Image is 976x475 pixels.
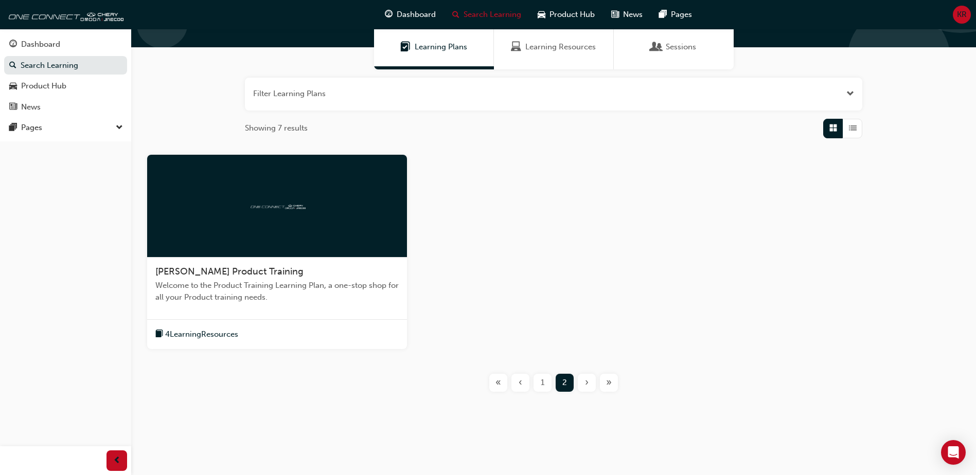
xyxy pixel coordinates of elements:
[113,454,121,467] span: prev-icon
[529,4,603,25] a: car-iconProduct Hub
[671,9,692,21] span: Pages
[606,377,612,389] span: »
[4,118,127,137] button: Pages
[614,25,734,69] a: SessionsSessions
[562,377,567,389] span: 2
[603,4,651,25] a: news-iconNews
[511,41,521,53] span: Learning Resources
[651,4,700,25] a: pages-iconPages
[957,9,967,21] span: KR
[415,41,467,53] span: Learning Plans
[495,377,501,389] span: «
[155,328,163,341] span: book-icon
[519,377,522,389] span: ‹
[400,41,411,53] span: Learning Plans
[585,377,589,389] span: ›
[541,377,544,389] span: 1
[494,25,614,69] a: Learning ResourcesLearning Resources
[9,40,17,49] span: guage-icon
[538,8,545,21] span: car-icon
[377,4,444,25] a: guage-iconDashboard
[155,280,399,303] span: Welcome to the Product Training Learning Plan, a one-stop shop for all your Product training needs.
[374,25,494,69] a: Learning PlansLearning Plans
[4,56,127,75] a: Search Learning
[9,123,17,133] span: pages-icon
[829,122,837,134] span: Grid
[245,122,308,134] span: Showing 7 results
[531,374,554,392] button: Page 1
[9,61,16,70] span: search-icon
[5,4,123,25] img: oneconnect
[666,41,696,53] span: Sessions
[598,374,620,392] button: Last page
[487,374,509,392] button: First page
[651,41,662,53] span: Sessions
[21,122,42,134] div: Pages
[21,101,41,113] div: News
[509,374,531,392] button: Previous page
[659,8,667,21] span: pages-icon
[464,9,521,21] span: Search Learning
[554,374,576,392] button: Page 2
[444,4,529,25] a: search-iconSearch Learning
[9,82,17,91] span: car-icon
[4,35,127,54] a: Dashboard
[397,9,436,21] span: Dashboard
[4,33,127,118] button: DashboardSearch LearningProduct HubNews
[953,6,971,24] button: KR
[165,328,238,340] span: 4 Learning Resources
[611,8,619,21] span: news-icon
[21,80,66,92] div: Product Hub
[941,440,966,465] div: Open Intercom Messenger
[623,9,643,21] span: News
[525,41,596,53] span: Learning Resources
[155,266,304,277] span: [PERSON_NAME] Product Training
[4,98,127,117] a: News
[9,103,17,112] span: news-icon
[21,39,60,50] div: Dashboard
[147,155,407,349] a: oneconnect[PERSON_NAME] Product TrainingWelcome to the Product Training Learning Plan, a one-stop...
[4,77,127,96] a: Product Hub
[576,374,598,392] button: Next page
[549,9,595,21] span: Product Hub
[452,8,459,21] span: search-icon
[249,200,306,210] img: oneconnect
[846,88,854,100] button: Open the filter
[155,328,238,341] button: book-icon4LearningResources
[385,8,393,21] span: guage-icon
[116,121,123,135] span: down-icon
[849,122,857,134] span: List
